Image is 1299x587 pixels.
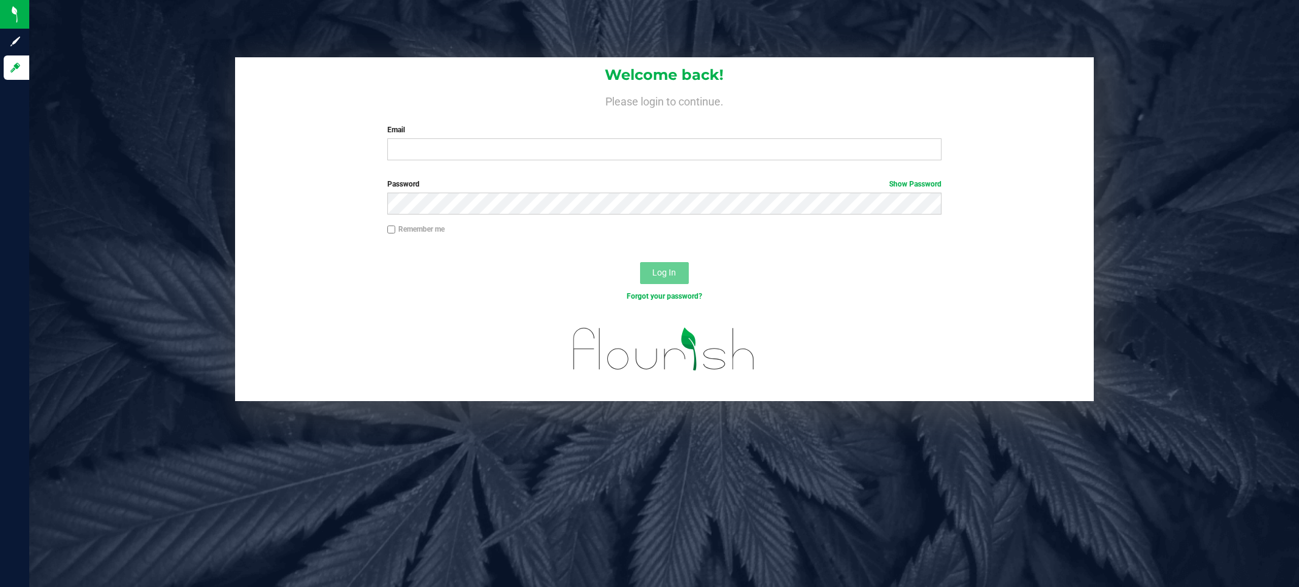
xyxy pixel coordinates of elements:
[652,268,676,277] span: Log In
[640,262,689,284] button: Log In
[557,315,772,383] img: flourish_logo.svg
[889,180,942,188] a: Show Password
[235,67,1094,83] h1: Welcome back!
[627,292,702,301] a: Forgot your password?
[9,62,21,74] inline-svg: Log in
[9,35,21,48] inline-svg: Sign up
[387,124,942,135] label: Email
[235,93,1094,107] h4: Please login to continue.
[387,180,420,188] span: Password
[387,226,396,234] input: Remember me
[387,224,445,235] label: Remember me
